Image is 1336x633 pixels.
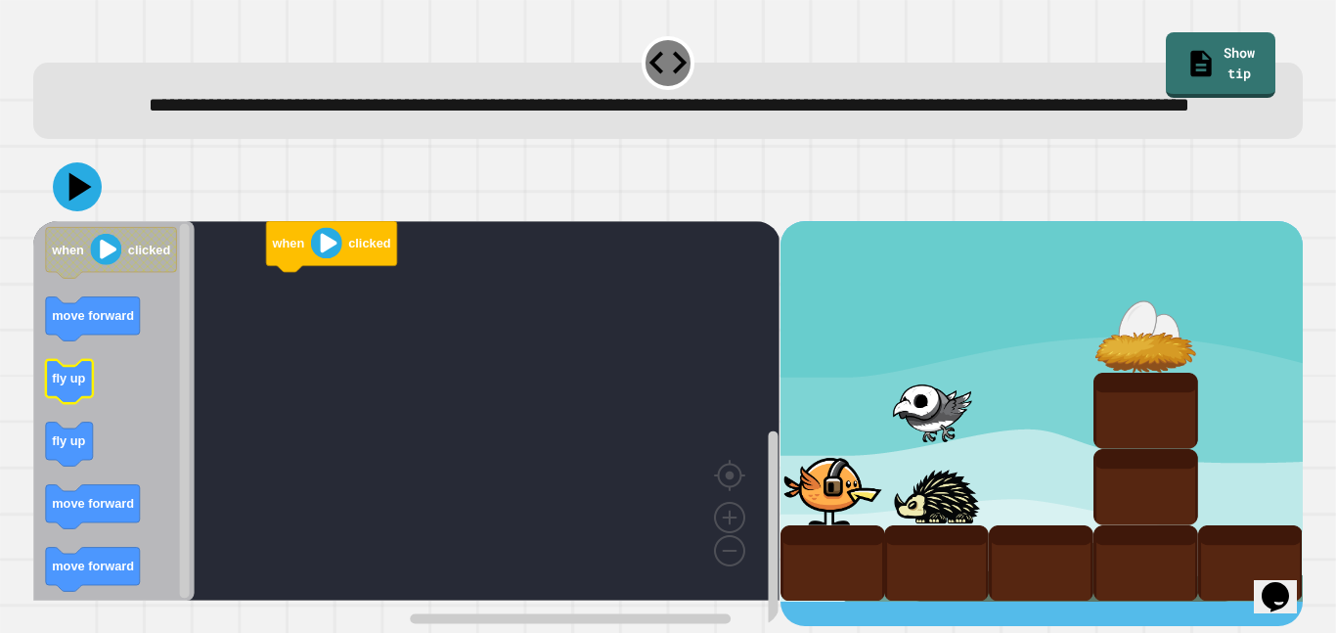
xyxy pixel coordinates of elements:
iframe: chat widget [1254,555,1316,613]
text: when [51,243,84,257]
text: move forward [52,559,134,573]
text: fly up [52,433,85,448]
text: move forward [52,496,134,511]
text: clicked [348,236,390,250]
text: move forward [52,308,134,323]
text: when [272,236,305,250]
text: clicked [128,243,170,257]
div: Blockly Workspace [33,221,779,626]
text: fly up [52,371,85,385]
a: Show tip [1166,32,1275,98]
